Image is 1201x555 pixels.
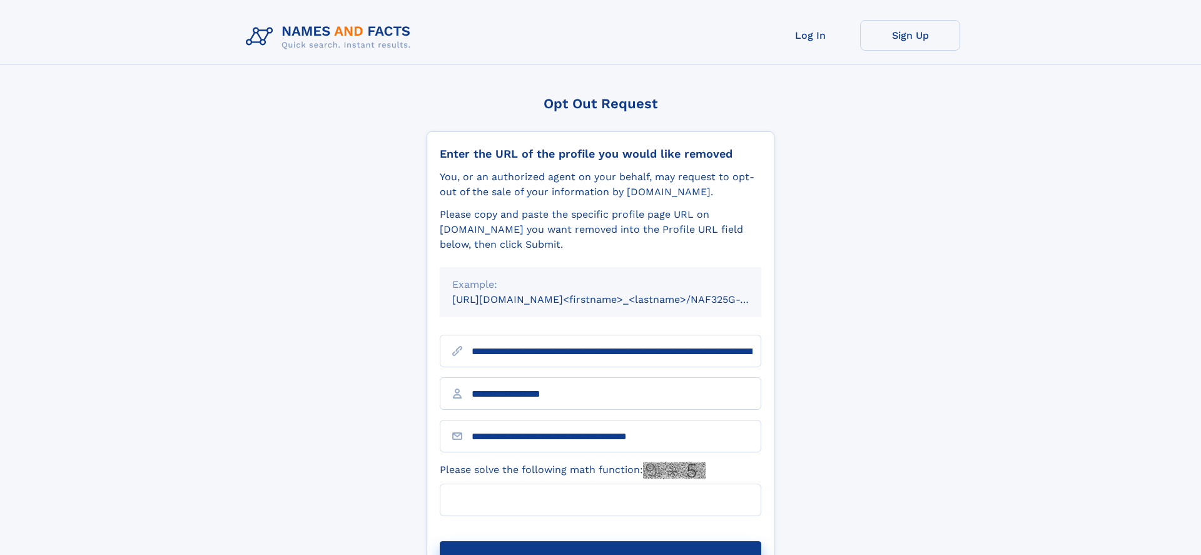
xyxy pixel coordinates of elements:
[440,147,761,161] div: Enter the URL of the profile you would like removed
[440,462,706,479] label: Please solve the following math function:
[440,170,761,200] div: You, or an authorized agent on your behalf, may request to opt-out of the sale of your informatio...
[452,293,785,305] small: [URL][DOMAIN_NAME]<firstname>_<lastname>/NAF325G-xxxxxxxx
[452,277,749,292] div: Example:
[241,20,421,54] img: Logo Names and Facts
[440,207,761,252] div: Please copy and paste the specific profile page URL on [DOMAIN_NAME] you want removed into the Pr...
[427,96,774,111] div: Opt Out Request
[860,20,960,51] a: Sign Up
[760,20,860,51] a: Log In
